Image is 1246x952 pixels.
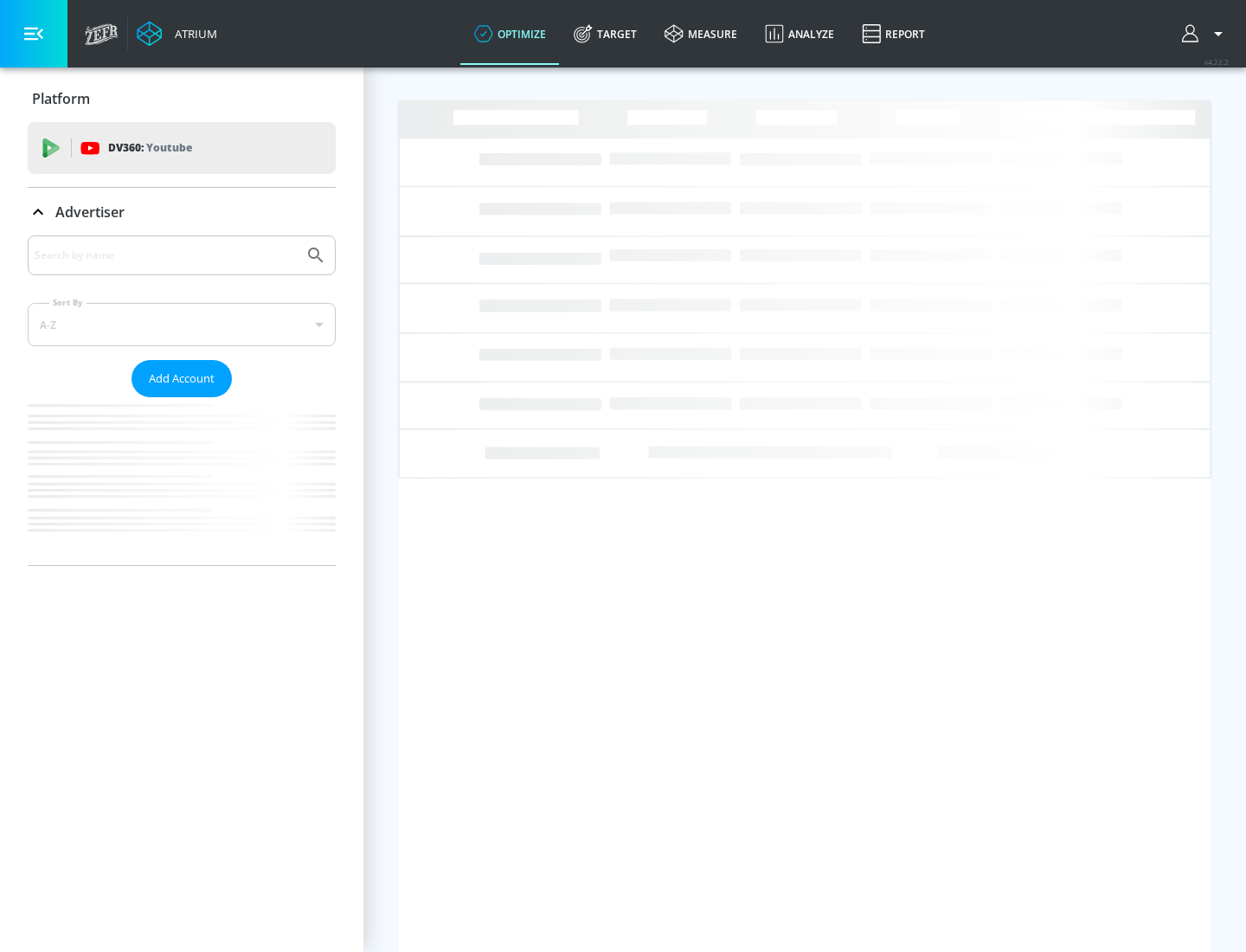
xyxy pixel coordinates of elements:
button: Add Account [132,360,232,397]
a: Analyze [751,3,848,65]
div: Advertiser [28,235,336,565]
div: DV360: Youtube [28,122,336,174]
div: A-Z [28,303,336,346]
a: Atrium [137,21,217,47]
p: Advertiser [55,203,125,222]
p: Youtube [146,138,192,157]
p: Platform [32,89,90,108]
span: Add Account [149,369,215,389]
div: Atrium [168,26,217,42]
div: Platform [28,74,336,123]
input: Search by name [35,244,297,267]
p: DV360: [108,138,192,158]
a: measure [651,3,751,65]
label: Sort By [49,297,87,308]
nav: list of Advertiser [28,397,336,565]
span: v 4.22.2 [1204,57,1229,67]
a: optimize [460,3,560,65]
a: Target [560,3,651,65]
a: Report [848,3,939,65]
div: Advertiser [28,188,336,236]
